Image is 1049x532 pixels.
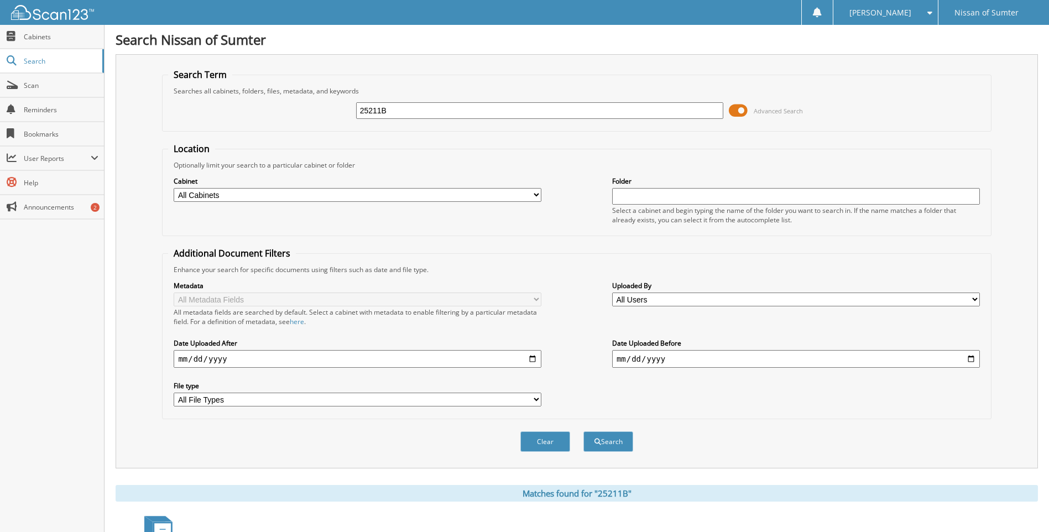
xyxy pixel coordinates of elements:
label: File type [174,381,541,390]
span: Reminders [24,105,98,114]
button: Search [583,431,633,452]
label: Date Uploaded Before [612,338,980,348]
span: Help [24,178,98,187]
span: Scan [24,81,98,90]
span: Cabinets [24,32,98,41]
span: Search [24,56,97,66]
div: Optionally limit your search to a particular cabinet or folder [168,160,985,170]
h1: Search Nissan of Sumter [116,30,1038,49]
legend: Location [168,143,215,155]
div: Enhance your search for specific documents using filters such as date and file type. [168,265,985,274]
span: Advanced Search [754,107,803,115]
span: Bookmarks [24,129,98,139]
legend: Search Term [168,69,232,81]
legend: Additional Document Filters [168,247,296,259]
span: User Reports [24,154,91,163]
span: Announcements [24,202,98,212]
span: [PERSON_NAME] [849,9,911,16]
label: Date Uploaded After [174,338,541,348]
div: Searches all cabinets, folders, files, metadata, and keywords [168,86,985,96]
input: start [174,350,541,368]
span: Nissan of Sumter [954,9,1019,16]
label: Metadata [174,281,541,290]
label: Cabinet [174,176,541,186]
label: Folder [612,176,980,186]
label: Uploaded By [612,281,980,290]
div: Select a cabinet and begin typing the name of the folder you want to search in. If the name match... [612,206,980,225]
a: here [290,317,304,326]
div: All metadata fields are searched by default. Select a cabinet with metadata to enable filtering b... [174,307,541,326]
div: 2 [91,203,100,212]
button: Clear [520,431,570,452]
div: Matches found for "25211B" [116,485,1038,502]
img: scan123-logo-white.svg [11,5,94,20]
input: end [612,350,980,368]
